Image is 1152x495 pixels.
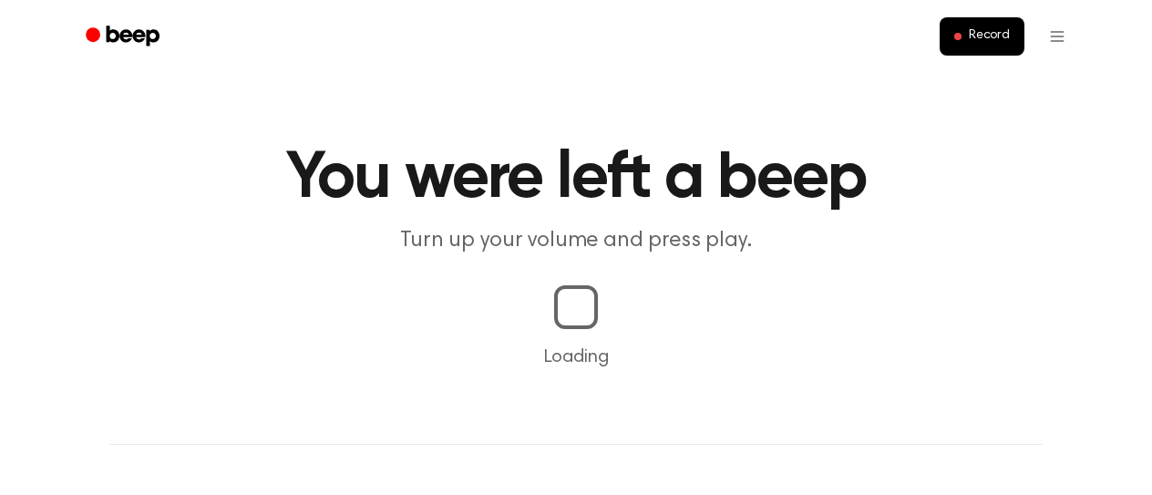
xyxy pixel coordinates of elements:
button: Open menu [1035,15,1079,58]
p: Loading [22,344,1130,371]
button: Record [940,17,1024,56]
span: Record [969,28,1010,45]
p: Turn up your volume and press play. [226,226,926,256]
h1: You were left a beep [109,146,1043,211]
a: Beep [73,19,176,55]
